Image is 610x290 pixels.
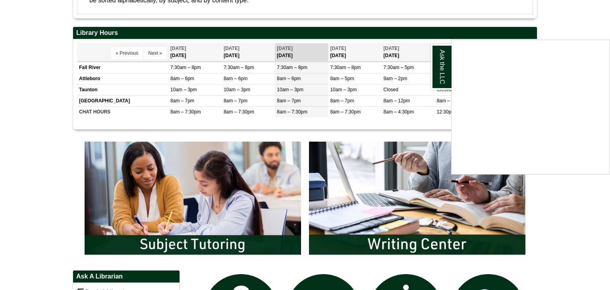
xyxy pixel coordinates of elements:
th: [DATE] [222,43,275,61]
div: Ask the LLC [451,40,610,175]
span: 7:30am – 8pm [330,65,361,70]
span: 8am – 7:30pm [224,109,254,115]
span: 8am – 6pm [170,76,194,81]
iframe: Chat Widget [452,40,610,174]
span: 7:30am – 8pm [170,65,201,70]
span: Closed [384,87,398,92]
span: 12:30pm – 4:30pm [437,109,477,115]
td: Taunton [77,84,168,95]
span: 10am – 3pm [330,87,357,92]
span: 8am – 12pm [437,98,463,104]
span: 8am – 5pm [330,76,354,81]
span: 9am – 2pm [384,76,407,81]
span: 8am – 7pm [224,98,247,104]
div: slideshow [81,138,529,262]
td: [GEOGRAPHIC_DATA] [77,96,168,107]
span: 8am – 7pm [170,98,194,104]
img: Writing Center Information [305,138,529,258]
h2: Library Hours [73,27,537,39]
span: Closed [437,87,452,92]
td: Fall River [77,62,168,73]
span: 8am – 4:30pm [384,109,414,115]
th: [DATE] [382,43,435,61]
h2: Ask A Librarian [73,271,180,283]
span: 7:30am – 8pm [277,65,307,70]
span: 7:30am – 8pm [224,65,254,70]
th: [DATE] [275,43,328,61]
span: 8am – 7:30pm [330,109,361,115]
span: 8am – 7pm [277,98,301,104]
span: 10am – 3pm [170,87,197,92]
span: 8am – 6pm [277,76,301,81]
span: 8am – 7:30pm [277,109,307,115]
img: Subject Tutoring Information [81,138,305,258]
span: 7:30am – 5pm [384,65,414,70]
span: [DATE] [277,46,293,51]
td: Attleboro [77,73,168,84]
th: [DATE] [328,43,381,61]
span: [DATE] [224,46,239,51]
th: [DATE] [435,43,502,61]
span: 10am – 3pm [224,87,250,92]
span: [DATE] [330,46,346,51]
span: 8am – 12pm [384,98,410,104]
span: 8am – 6pm [224,76,247,81]
span: [DATE] [170,46,186,51]
span: [DATE] [384,46,400,51]
td: CHAT HOURS [77,107,168,118]
span: 8am – 7pm [330,98,354,104]
a: Ask the LLC [431,44,452,90]
span: 10am – 3pm [277,87,303,92]
span: 8am – 7:30pm [170,109,201,115]
button: « Previous [111,47,143,59]
th: [DATE] [168,43,222,61]
button: Next » [144,47,166,59]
